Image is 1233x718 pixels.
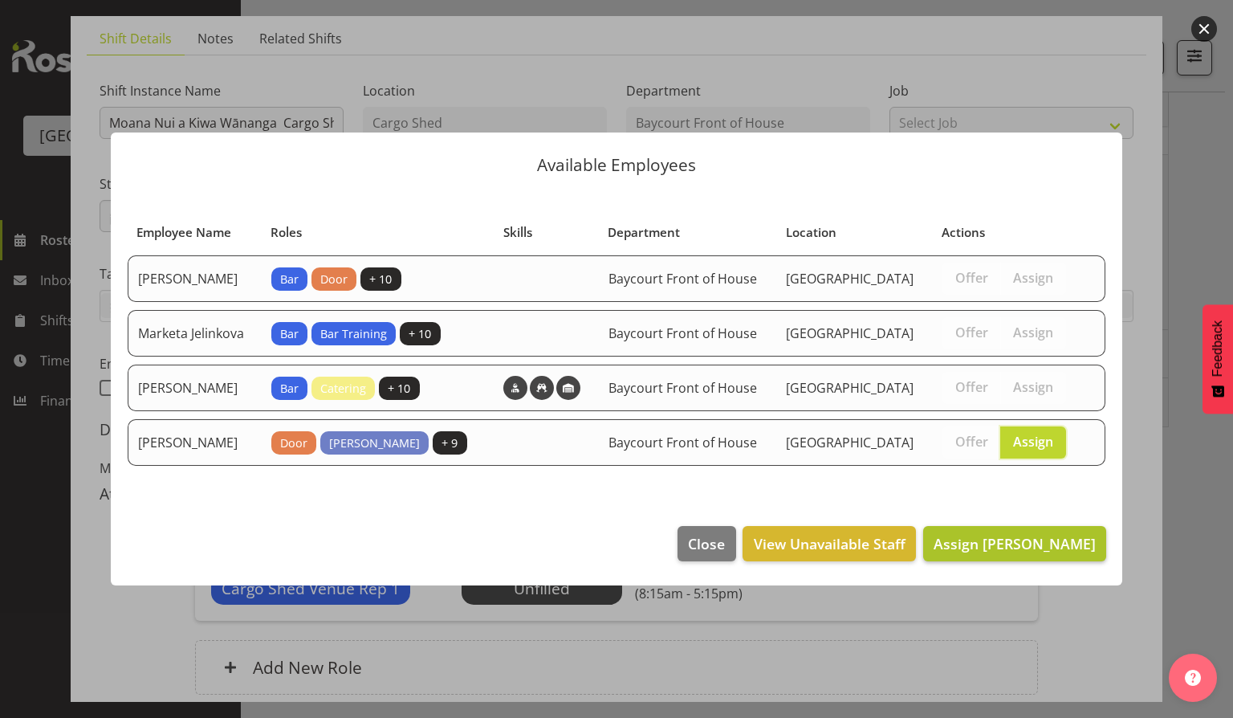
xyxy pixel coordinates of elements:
p: Available Employees [127,157,1106,173]
span: Offer [955,434,988,450]
span: Feedback [1211,320,1225,377]
button: Assign [PERSON_NAME] [923,526,1106,561]
span: + 10 [388,380,410,398]
span: Assign [1013,270,1053,286]
button: View Unavailable Staff [743,526,915,561]
span: Catering [320,380,366,398]
span: [PERSON_NAME] [329,434,420,452]
div: Employee Name [136,223,252,242]
span: Assign [PERSON_NAME] [934,534,1096,553]
span: Offer [955,379,988,395]
span: Bar [280,380,299,398]
span: Door [320,271,348,288]
span: + 9 [442,434,458,452]
div: Department [608,223,767,242]
div: Roles [271,223,485,242]
button: Close [678,526,735,561]
div: Actions [942,223,1075,242]
span: Baycourt Front of House [608,379,757,397]
td: [PERSON_NAME] [128,255,262,302]
span: [GEOGRAPHIC_DATA] [786,379,914,397]
span: Assign [1013,434,1053,450]
td: [PERSON_NAME] [128,365,262,411]
div: Skills [503,223,590,242]
span: Baycourt Front of House [608,434,757,451]
span: Assign [1013,379,1053,395]
span: Close [688,533,725,554]
span: View Unavailable Staff [754,533,905,554]
span: [GEOGRAPHIC_DATA] [786,434,914,451]
span: [GEOGRAPHIC_DATA] [786,270,914,288]
span: Offer [955,270,988,286]
span: Bar [280,325,299,343]
span: Baycourt Front of House [608,270,757,288]
button: Feedback - Show survey [1202,304,1233,414]
img: help-xxl-2.png [1185,670,1201,686]
span: Bar [280,271,299,288]
span: Door [280,434,307,452]
span: Assign [1013,324,1053,341]
span: Offer [955,324,988,341]
td: Marketa Jelinkova [128,310,262,357]
div: Location [786,223,923,242]
span: Bar Training [320,325,387,343]
td: [PERSON_NAME] [128,419,262,466]
span: [GEOGRAPHIC_DATA] [786,324,914,342]
span: Baycourt Front of House [608,324,757,342]
span: + 10 [409,325,431,343]
span: + 10 [369,271,392,288]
